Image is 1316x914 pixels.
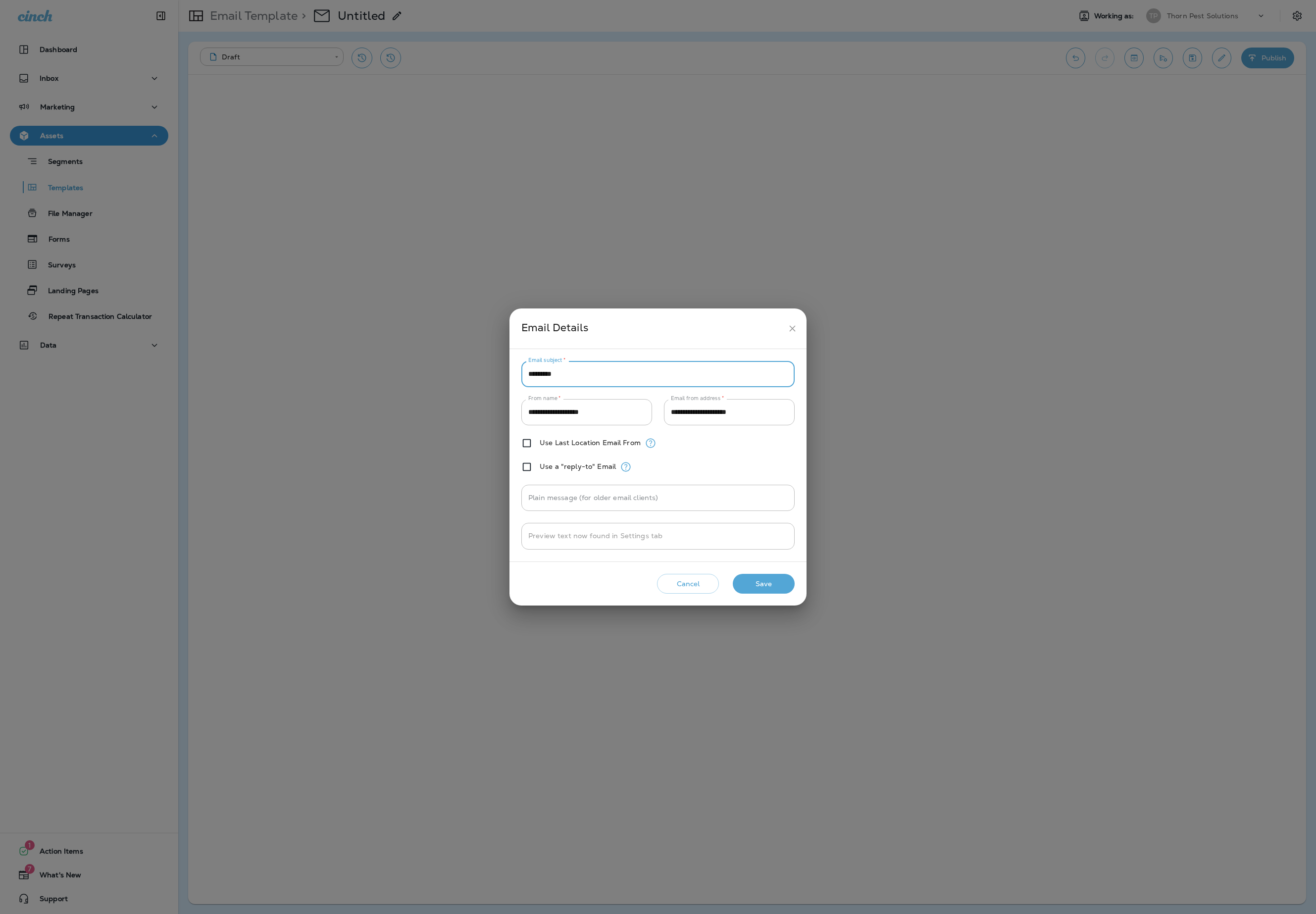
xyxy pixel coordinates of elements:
[540,462,616,470] label: Use a "reply-to" Email
[521,319,783,338] div: Email Details
[671,395,724,402] label: Email from address
[528,395,561,402] label: From name
[783,319,802,338] button: close
[528,356,566,364] label: Email subject
[733,574,795,594] button: Save
[540,439,641,447] label: Use Last Location Email From
[657,574,719,594] button: Cancel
